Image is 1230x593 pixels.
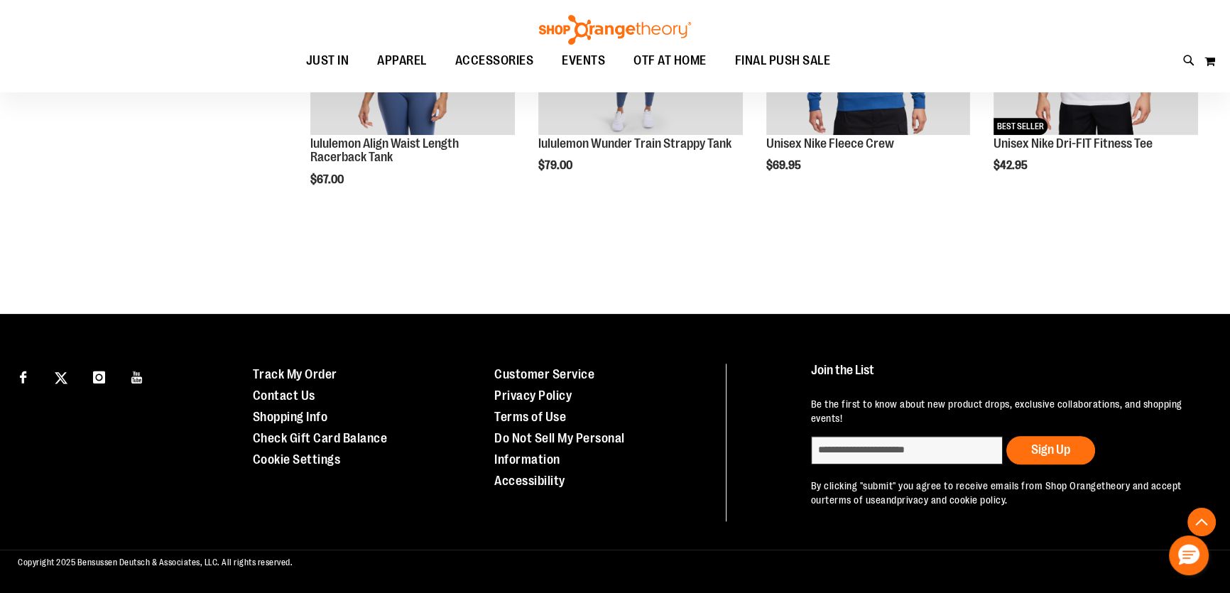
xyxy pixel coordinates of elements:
a: Visit our Facebook page [11,364,36,388]
a: Terms of Use [494,410,566,424]
a: Do Not Sell My Personal Information [494,431,625,467]
a: Unisex Nike Fleece Crew [766,136,894,151]
a: Shopping Info [253,410,328,424]
span: APPAREL [377,45,427,77]
button: Sign Up [1006,436,1095,464]
img: Shop Orangetheory [537,15,693,45]
a: Visit our X page [49,364,74,388]
span: $42.95 [994,159,1030,172]
span: Sign Up [1031,442,1070,457]
a: FINAL PUSH SALE [721,45,845,77]
input: enter email [811,436,1003,464]
h4: Join the List [811,364,1199,390]
a: JUST IN [292,45,364,77]
span: BEST SELLER [994,118,1047,135]
span: EVENTS [562,45,605,77]
a: Unisex Nike Dri-FIT Fitness Tee [994,136,1153,151]
img: Twitter [55,371,67,384]
a: OTF AT HOME [619,45,721,77]
span: $67.00 [310,173,346,186]
p: By clicking "submit" you agree to receive emails from Shop Orangetheory and accept our and [811,479,1199,507]
a: EVENTS [548,45,619,77]
a: Track My Order [253,367,337,381]
a: privacy and cookie policy. [897,494,1008,506]
a: Visit our Instagram page [87,364,111,388]
a: Visit our Youtube page [125,364,150,388]
p: Be the first to know about new product drops, exclusive collaborations, and shopping events! [811,397,1199,425]
button: Hello, have a question? Let’s chat. [1169,535,1209,575]
span: ACCESSORIES [455,45,534,77]
a: Customer Service [494,367,594,381]
span: $69.95 [766,159,803,172]
button: Back To Top [1187,508,1216,536]
a: Check Gift Card Balance [253,431,388,445]
a: lululemon Align Waist Length Racerback Tank [310,136,459,165]
a: ACCESSORIES [441,45,548,77]
a: lululemon Wunder Train Strappy Tank [538,136,731,151]
a: Cookie Settings [253,452,341,467]
a: Privacy Policy [494,388,572,403]
span: Copyright 2025 Bensussen Deutsch & Associates, LLC. All rights reserved. [18,557,293,567]
a: Contact Us [253,388,315,403]
a: APPAREL [363,45,441,77]
span: FINAL PUSH SALE [735,45,831,77]
a: Accessibility [494,474,565,488]
span: $79.00 [538,159,575,172]
span: JUST IN [306,45,349,77]
span: OTF AT HOME [633,45,707,77]
a: terms of use [825,494,881,506]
